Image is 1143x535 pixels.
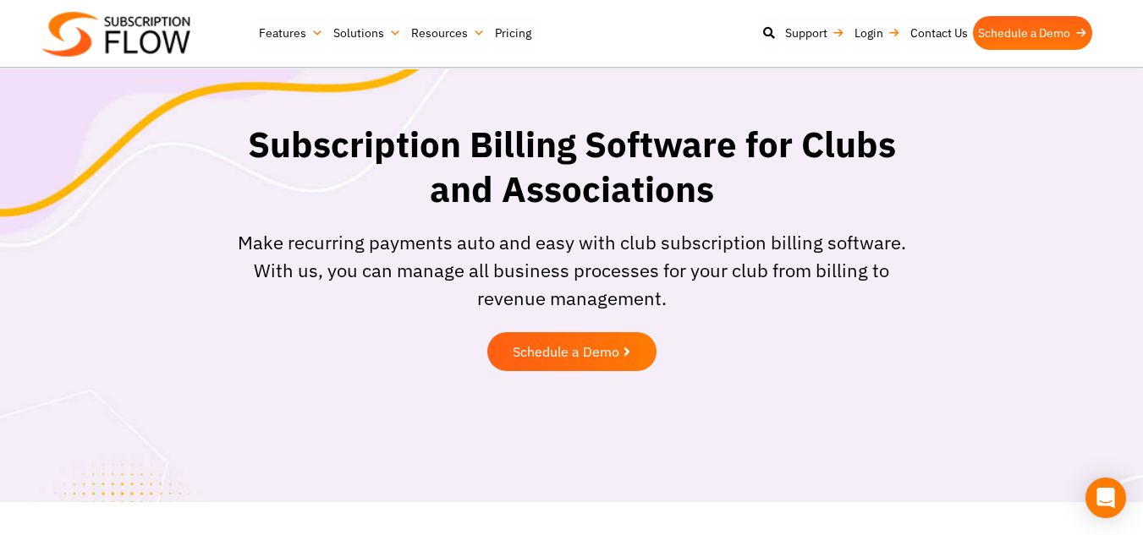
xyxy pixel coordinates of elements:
a: Features [254,16,328,50]
img: Subscriptionflow [42,12,190,57]
a: Pricing [490,16,536,50]
p: Make recurring payments auto and easy with club subscription billing software. With us, you can m... [221,228,923,312]
a: Resources [406,16,490,50]
a: Support [780,16,849,50]
span: Schedule a Demo [513,345,619,358]
h1: Subscription Billing Software for Clubs and Associations [221,123,923,211]
div: Open Intercom Messenger [1085,478,1126,518]
a: Solutions [328,16,406,50]
a: Schedule a Demo [973,16,1092,50]
a: Schedule a Demo [487,332,657,371]
a: Contact Us [905,16,973,50]
a: Login [849,16,905,50]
